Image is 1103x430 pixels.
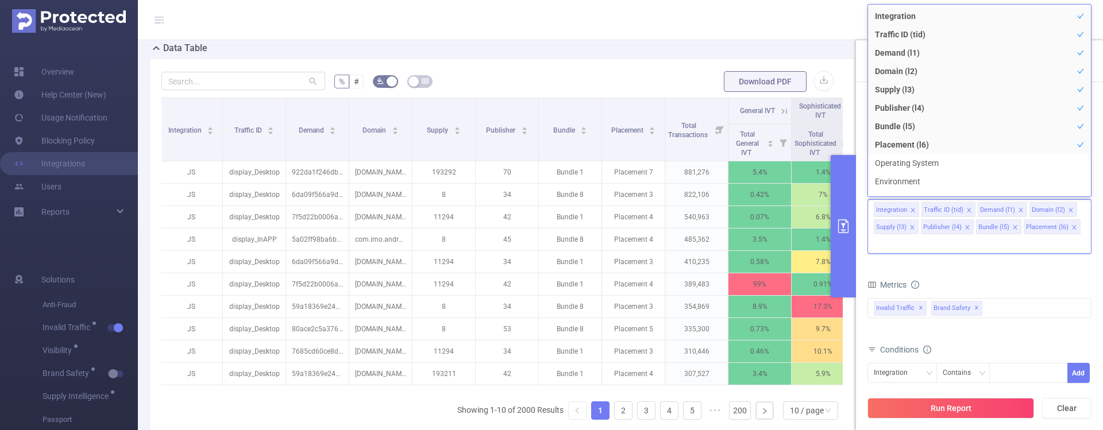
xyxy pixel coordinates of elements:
p: [DOMAIN_NAME] [349,161,412,183]
div: Demand (l1) [980,203,1015,218]
div: 10 / page [790,402,824,419]
p: [DOMAIN_NAME] [349,296,412,317]
div: Bundle (l5) [978,220,1009,235]
p: 0.42% [728,184,791,206]
p: 354,869 [665,296,728,317]
li: Next Page [755,401,774,420]
p: 0.46% [728,340,791,362]
p: 9.7% [792,318,854,340]
i: icon: caret-up [392,125,398,129]
div: Traffic ID (tid) [924,203,963,218]
p: 5a02ff98ba6be67 [286,228,349,250]
p: 11294 [412,273,475,295]
a: 5 [684,402,701,419]
span: Placement [611,126,645,134]
p: 70 [476,161,538,183]
a: 4 [661,402,678,419]
i: icon: right [761,408,768,414]
a: Reports [41,200,70,223]
p: 6da09f566a9dc06 [286,184,349,206]
p: com.imo.android.imoim [349,228,412,250]
p: 0.91% [792,273,854,295]
div: Contains [943,363,979,382]
i: icon: down [824,407,831,415]
p: Placement 4 [602,273,665,295]
p: Bundle 1 [539,363,601,385]
i: icon: caret-down [392,130,398,133]
p: Placement 4 [602,228,665,250]
i: icon: caret-down [268,130,274,133]
p: 6da09f566a9dc06 [286,251,349,273]
p: 540,963 [665,206,728,228]
div: Sort [392,125,399,132]
span: Total General IVT [736,130,759,157]
p: Bundle 1 [539,340,601,362]
p: JS [160,206,222,228]
li: Demand (l1) [978,202,1027,217]
span: Metrics [867,280,907,289]
i: icon: check [1077,178,1084,185]
div: Sort [329,125,336,132]
li: Publisher (l4) [868,99,1091,117]
p: 335,300 [665,318,728,340]
p: 389,483 [665,273,728,295]
p: 11294 [412,206,475,228]
p: 8 [412,296,475,317]
i: icon: check [1077,86,1084,93]
li: Supply (l3) [874,219,919,234]
p: 0.73% [728,318,791,340]
p: 10.1% [792,340,854,362]
li: Showing 1-10 of 2000 Results [457,401,564,420]
p: display_Desktop [223,340,286,362]
p: Bundle 1 [539,161,601,183]
a: Blocking Policy [14,129,95,152]
span: % [339,77,345,86]
span: ✕ [919,301,923,315]
p: Placement 4 [602,363,665,385]
li: Bundle (l5) [868,117,1091,135]
li: Bundle (l5) [976,219,1021,234]
span: Supply Intelligence [43,392,113,400]
li: Supply (l3) [868,80,1091,99]
p: 881,276 [665,161,728,183]
p: display_Desktop [223,161,286,183]
p: [DOMAIN_NAME] [349,206,412,228]
p: Placement 3 [602,340,665,362]
i: icon: check [1077,68,1084,75]
span: Conditions [880,345,931,354]
a: 2 [615,402,632,419]
li: 4 [660,401,678,420]
div: Sort [454,125,461,132]
p: 922da1f246dbc17 [286,161,349,183]
a: 200 [730,402,750,419]
p: 8 [412,184,475,206]
p: Bundle 1 [539,251,601,273]
div: Sort [649,125,655,132]
li: Integration [868,7,1091,25]
i: Filter menu [712,98,728,161]
p: 11294 [412,340,475,362]
span: Anti-Fraud [43,293,138,316]
p: JS [160,228,222,250]
i: icon: caret-down [649,130,655,133]
i: icon: info-circle [911,281,919,289]
i: icon: table [422,78,429,84]
li: Demand (l1) [868,44,1091,62]
p: 193292 [412,161,475,183]
div: Sort [521,125,528,132]
p: display_Desktop [223,363,286,385]
li: Traffic ID (tid) [868,25,1091,44]
i: icon: caret-down [207,130,214,133]
p: 7f5d22b0006ab5a [286,273,349,295]
span: Publisher [486,126,517,134]
p: 7.8% [792,251,854,273]
i: icon: caret-down [581,130,587,133]
li: Integration [874,202,919,217]
li: 5 [683,401,701,420]
span: Traffic ID [234,126,264,134]
span: Visibility [43,346,76,354]
p: 0.58% [728,251,791,273]
span: Invalid Traffic [874,301,927,316]
p: Bundle 8 [539,318,601,340]
i: icon: bg-colors [377,78,384,84]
